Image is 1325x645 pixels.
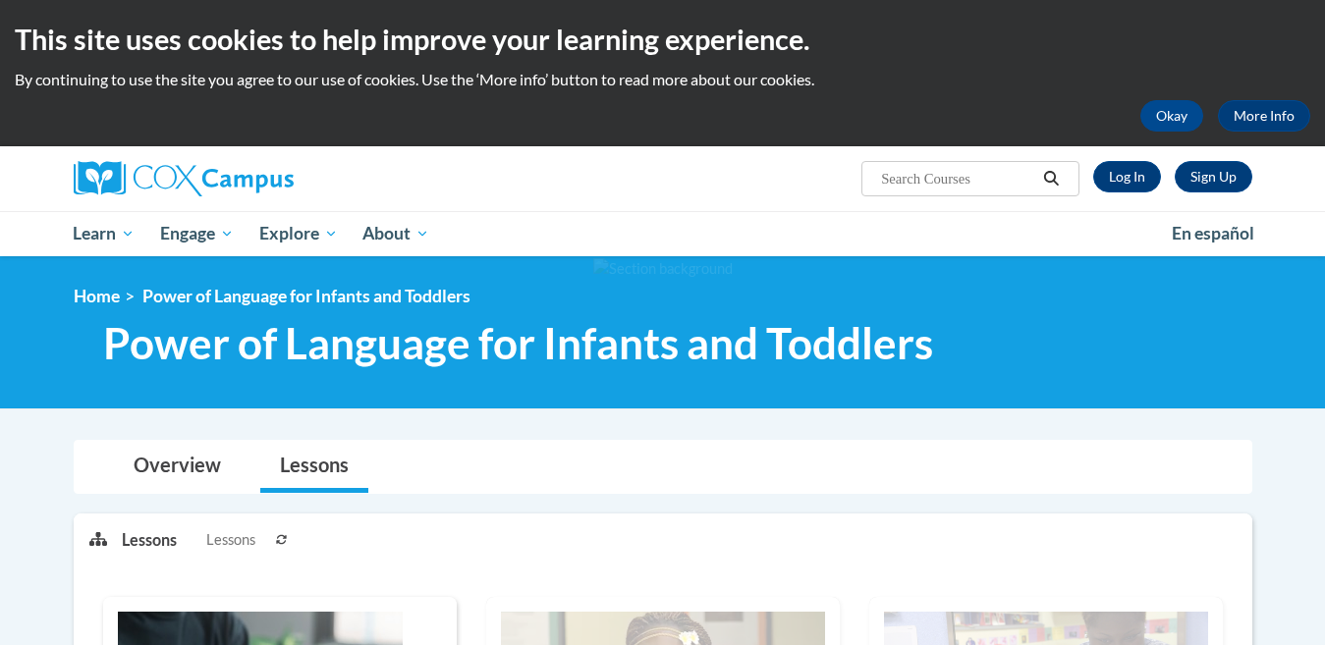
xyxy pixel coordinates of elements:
span: Learn [73,222,135,245]
span: Power of Language for Infants and Toddlers [103,317,933,369]
a: En español [1159,213,1267,254]
a: About [350,211,442,256]
span: En español [1172,223,1254,243]
p: By continuing to use the site you agree to our use of cookies. Use the ‘More info’ button to read... [15,69,1310,90]
a: Register [1175,161,1252,192]
a: Cox Campus [74,161,447,196]
div: Main menu [44,211,1282,256]
span: Power of Language for Infants and Toddlers [142,286,470,306]
span: Engage [160,222,234,245]
span: Explore [259,222,338,245]
a: Learn [61,211,148,256]
p: Lessons [122,529,177,551]
a: More Info [1218,100,1310,132]
h2: This site uses cookies to help improve your learning experience. [15,20,1310,59]
img: Section background [593,258,733,280]
a: Overview [114,441,241,493]
a: Engage [147,211,247,256]
a: Lessons [260,441,368,493]
a: Log In [1093,161,1161,192]
a: Explore [247,211,351,256]
span: Lessons [206,529,255,551]
img: Cox Campus [74,161,294,196]
button: Search [1036,167,1066,190]
input: Search Courses [879,167,1036,190]
button: Okay [1140,100,1203,132]
span: About [362,222,429,245]
a: Home [74,286,120,306]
